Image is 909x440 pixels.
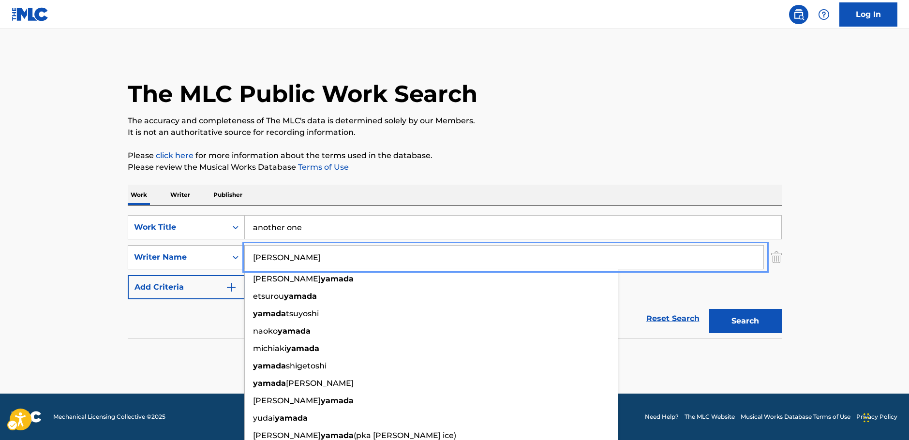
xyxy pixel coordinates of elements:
span: michiaki [253,344,286,353]
span: [PERSON_NAME] [253,396,321,405]
span: naoko [253,326,278,336]
form: Search Form [128,215,782,338]
a: Need Help? [645,412,679,421]
a: click here [156,151,194,160]
strong: yamada [284,292,317,301]
strong: yamada [321,274,354,283]
p: Please review the Musical Works Database [128,161,782,173]
strong: yamada [321,396,354,405]
p: Please for more information about the terms used in the database. [128,150,782,161]
div: Drag [864,403,869,432]
img: 9d2ae6d4665cec9f34b9.svg [225,281,237,293]
a: Terms of Use [296,162,349,172]
strong: yamada [253,379,286,388]
p: Work [128,185,150,205]
strong: yamada [278,326,311,336]
p: The accuracy and completeness of The MLC's data is determined solely by our Members. [128,115,782,127]
strong: yamada [275,413,308,423]
p: Writer [167,185,193,205]
img: help [818,9,830,20]
span: [PERSON_NAME] [286,379,354,388]
strong: yamada [253,361,286,370]
p: It is not an authoritative source for recording information. [128,127,782,138]
span: tsuyoshi [286,309,319,318]
img: Delete Criterion [771,245,782,269]
img: search [793,9,805,20]
p: Publisher [210,185,245,205]
div: Work Title [134,221,221,233]
a: Musical Works Database Terms of Use [741,412,850,421]
a: Reset Search [641,308,704,329]
span: etsurou [253,292,284,301]
a: The MLC Website [685,412,735,421]
span: [PERSON_NAME] [253,431,321,440]
span: yudai [253,413,275,423]
span: [PERSON_NAME] [253,274,321,283]
strong: yamada [253,309,286,318]
a: Privacy Policy [856,412,897,421]
input: Search... [245,246,763,269]
iframe: Hubspot Iframe [861,394,909,440]
div: Chat Widget [861,394,909,440]
strong: yamada [321,431,354,440]
button: Add Criteria [128,275,245,299]
strong: yamada [286,344,319,353]
h1: The MLC Public Work Search [128,79,477,108]
a: Log In [839,2,897,27]
span: Mechanical Licensing Collective © 2025 [53,412,165,421]
div: Writer Name [134,251,221,263]
input: Search... [245,216,781,239]
img: MLC Logo [12,7,49,21]
img: logo [12,411,42,423]
span: (pka [PERSON_NAME] ice) [354,431,456,440]
button: Search [709,309,782,333]
span: shigetoshi [286,361,327,370]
